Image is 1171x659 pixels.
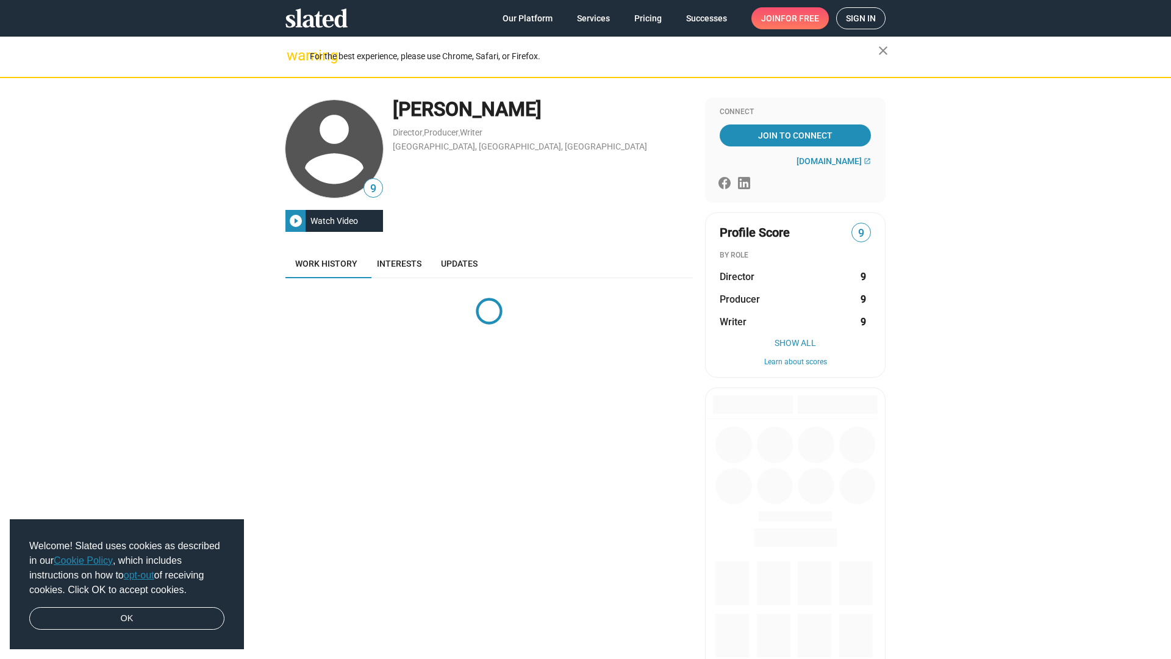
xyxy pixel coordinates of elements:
[720,358,871,367] button: Learn about scores
[634,7,662,29] span: Pricing
[285,249,367,278] a: Work history
[861,315,866,328] strong: 9
[861,270,866,283] strong: 9
[431,249,487,278] a: Updates
[720,124,871,146] a: Join To Connect
[423,130,424,137] span: ,
[393,96,693,123] div: [PERSON_NAME]
[288,214,303,228] mat-icon: play_circle_filled
[377,259,421,268] span: Interests
[460,128,482,137] a: Writer
[751,7,829,29] a: Joinfor free
[625,7,671,29] a: Pricing
[577,7,610,29] span: Services
[720,338,871,348] button: Show All
[493,7,562,29] a: Our Platform
[295,259,357,268] span: Work history
[686,7,727,29] span: Successes
[761,7,819,29] span: Join
[310,48,878,65] div: For the best experience, please use Chrome, Safari, or Firefox.
[364,181,382,197] span: 9
[720,315,747,328] span: Writer
[29,539,224,597] span: Welcome! Slated uses cookies as described in our , which includes instructions on how to of recei...
[720,293,760,306] span: Producer
[10,519,244,650] div: cookieconsent
[781,7,819,29] span: for free
[720,225,790,241] span: Profile Score
[852,225,870,242] span: 9
[124,570,154,580] a: opt-out
[720,107,871,117] div: Connect
[287,48,301,63] mat-icon: warning
[424,128,459,137] a: Producer
[54,555,113,566] a: Cookie Policy
[306,210,363,232] div: Watch Video
[676,7,737,29] a: Successes
[864,157,871,165] mat-icon: open_in_new
[567,7,620,29] a: Services
[846,8,876,29] span: Sign in
[459,130,460,137] span: ,
[29,607,224,630] a: dismiss cookie message
[393,142,647,151] a: [GEOGRAPHIC_DATA], [GEOGRAPHIC_DATA], [GEOGRAPHIC_DATA]
[503,7,553,29] span: Our Platform
[441,259,478,268] span: Updates
[836,7,886,29] a: Sign in
[285,210,383,232] button: Watch Video
[797,156,862,166] span: [DOMAIN_NAME]
[722,124,868,146] span: Join To Connect
[720,270,754,283] span: Director
[367,249,431,278] a: Interests
[393,128,423,137] a: Director
[720,251,871,261] div: BY ROLE
[797,156,871,166] a: [DOMAIN_NAME]
[861,293,866,306] strong: 9
[876,43,890,58] mat-icon: close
